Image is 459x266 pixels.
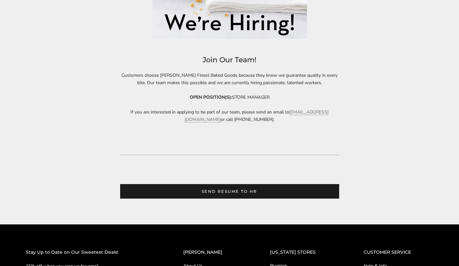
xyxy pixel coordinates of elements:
h2: Stay Up to Date on Our Sweetest Deals! [26,249,158,256]
iframe: Sign Up via Text for Offers [5,241,67,261]
p: Customers choose [PERSON_NAME] Finest Baked Goods because they know we guarantee quality in every... [120,72,339,86]
a: [EMAIL_ADDRESS][DOMAIN_NAME] [185,109,329,123]
h1: Join Our Team! [120,54,339,66]
strong: OPEN POSITION(S): [190,94,232,100]
p: STORE MANAGER [120,94,339,101]
h2: CUSTOMER SERVICE [364,249,433,256]
p: If you are interested in applying to be part of our team, please send an email to or call [PHONE_... [120,108,339,123]
h2: [PERSON_NAME] [183,249,244,256]
a: SEND RESUME TO HR [120,184,339,199]
h2: [US_STATE] STORES [270,249,338,256]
